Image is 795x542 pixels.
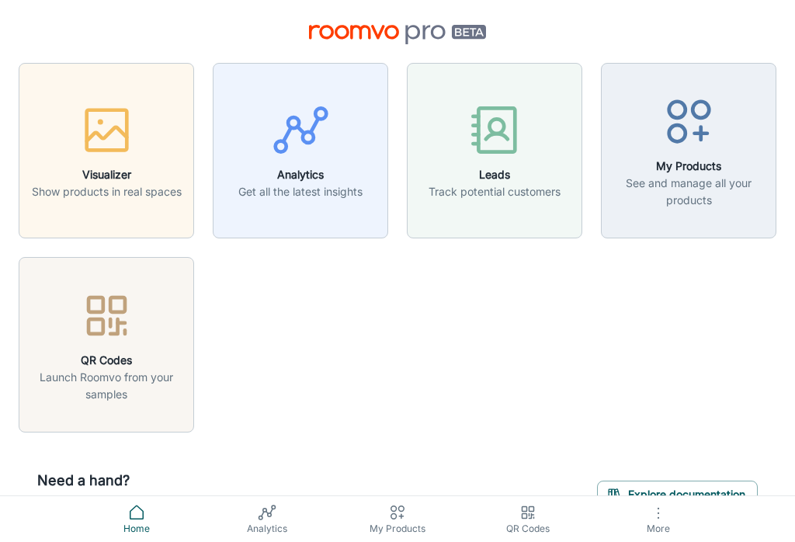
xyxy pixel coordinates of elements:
a: QR Codes [463,496,593,542]
button: My ProductsSee and manage all your products [601,63,776,238]
a: My ProductsSee and manage all your products [601,141,776,157]
button: VisualizerShow products in real spaces [19,63,194,238]
h6: Visualizer [32,166,182,183]
button: AnalyticsGet all the latest insights [213,63,388,238]
button: Explore documentation [597,481,758,509]
span: More [602,523,714,534]
button: More [593,496,724,542]
a: Explore documentation [597,485,758,501]
p: We're here for you—and we've added a new help center to guide you step by step. [37,492,463,509]
p: See and manage all your products [611,175,766,209]
h6: Need a hand? [37,470,463,492]
a: Home [71,496,202,542]
h6: Analytics [238,166,363,183]
span: Home [81,522,193,536]
a: Analytics [202,496,332,542]
h6: Leads [429,166,561,183]
h6: QR Codes [29,352,184,369]
p: Get all the latest insights [238,183,363,200]
span: QR Codes [472,522,584,536]
h6: My Products [611,158,766,175]
button: QR CodesLaunch Roomvo from your samples [19,257,194,433]
span: Analytics [211,522,323,536]
a: QR CodesLaunch Roomvo from your samples [19,335,194,351]
span: My Products [342,522,453,536]
button: LeadsTrack potential customers [407,63,582,238]
p: Track potential customers [429,183,561,200]
a: My Products [332,496,463,542]
p: Launch Roomvo from your samples [29,369,184,403]
a: AnalyticsGet all the latest insights [213,141,388,157]
img: Roomvo PRO Beta [309,25,487,44]
p: Show products in real spaces [32,183,182,200]
a: LeadsTrack potential customers [407,141,582,157]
